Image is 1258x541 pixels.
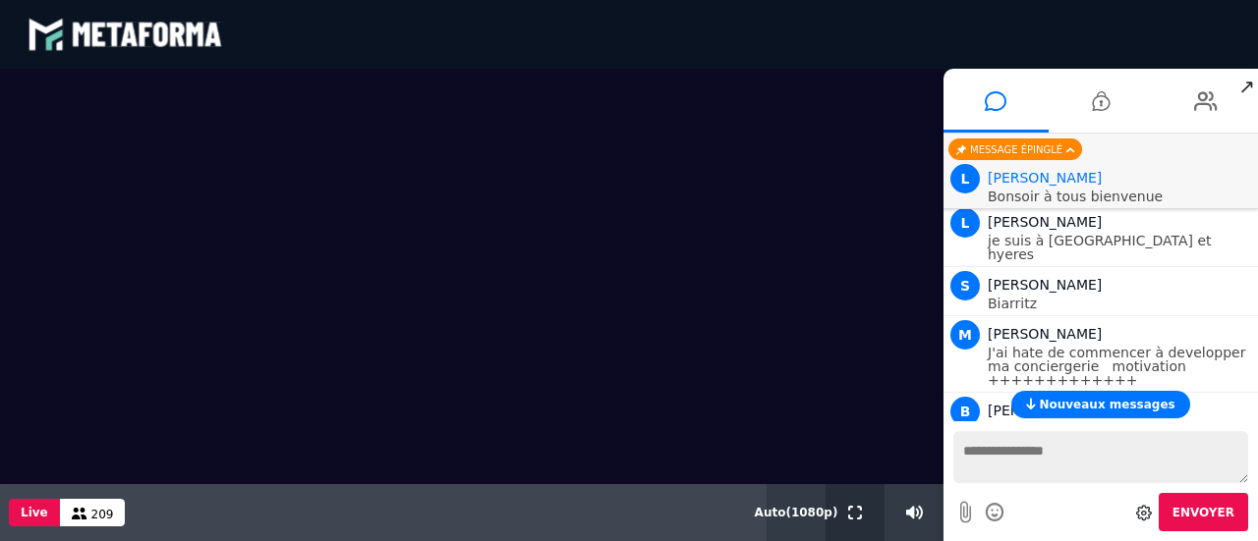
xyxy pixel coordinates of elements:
span: S [950,271,980,300]
span: M [950,320,980,350]
div: Message épinglé [948,138,1082,160]
p: Biarritz [988,297,1253,310]
span: Nouveaux messages [1039,398,1174,411]
span: [PERSON_NAME] [988,277,1102,293]
button: Auto(1080p) [751,484,842,541]
p: je suis à [GEOGRAPHIC_DATA] et hyeres [988,234,1253,261]
p: J'ai hate de commencer à developper ma conciergerie motivation +++++++++++++ [988,346,1253,387]
span: ↗ [1235,69,1258,104]
span: 209 [91,508,114,521]
button: Nouveaux messages [1011,391,1189,418]
span: Envoyer [1172,506,1234,519]
span: L [950,208,980,238]
span: Animateur [988,170,1102,186]
button: Live [9,499,60,526]
button: Envoyer [1159,493,1248,531]
span: [PERSON_NAME] [988,214,1102,230]
span: Auto ( 1080 p) [755,506,838,519]
span: L [950,164,980,193]
p: Bonsoir à tous bienvenue [988,189,1253,203]
span: [PERSON_NAME] [988,326,1102,342]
